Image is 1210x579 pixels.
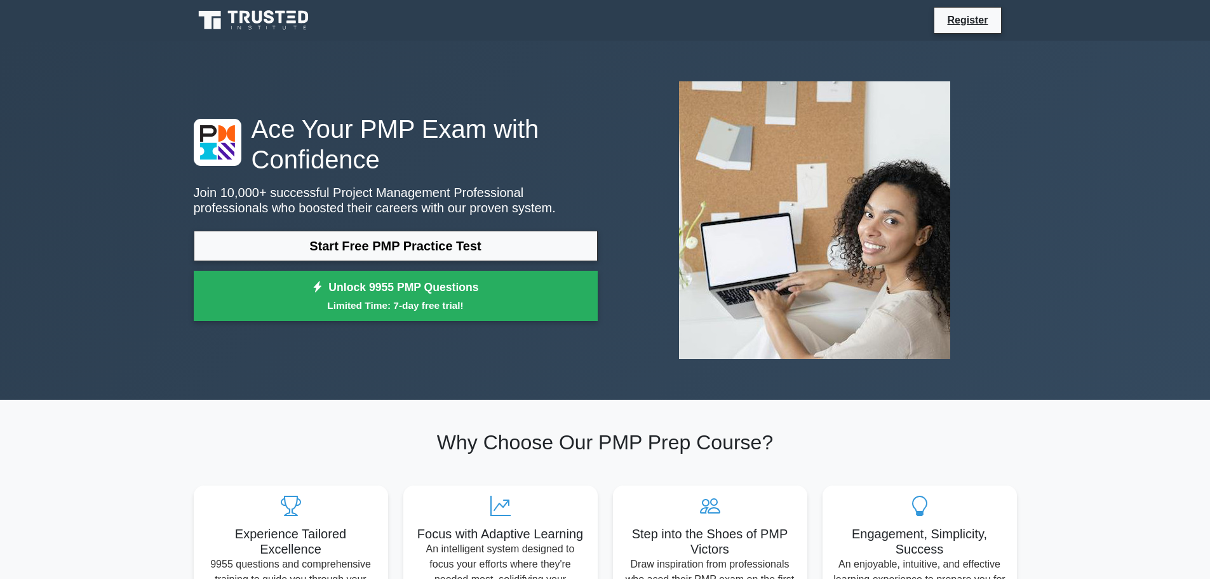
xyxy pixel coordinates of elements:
h5: Focus with Adaptive Learning [413,526,588,542]
p: Join 10,000+ successful Project Management Professional professionals who boosted their careers w... [194,185,598,215]
h1: Ace Your PMP Exam with Confidence [194,114,598,175]
a: Unlock 9955 PMP QuestionsLimited Time: 7-day free trial! [194,271,598,322]
h2: Why Choose Our PMP Prep Course? [194,430,1017,454]
h5: Experience Tailored Excellence [204,526,378,557]
a: Register [939,12,995,28]
h5: Engagement, Simplicity, Success [833,526,1007,557]
small: Limited Time: 7-day free trial! [210,298,582,313]
a: Start Free PMP Practice Test [194,231,598,261]
h5: Step into the Shoes of PMP Victors [623,526,797,557]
